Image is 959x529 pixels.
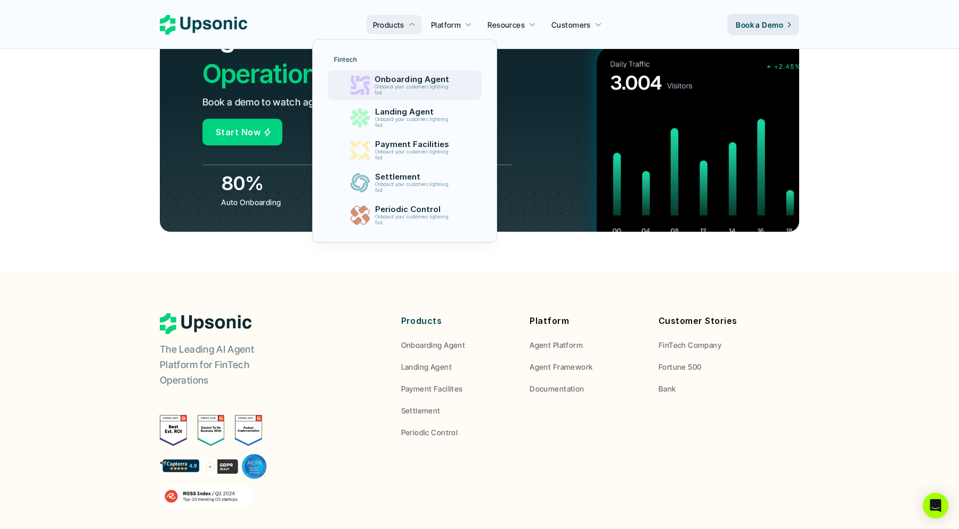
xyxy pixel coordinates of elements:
p: Customer Stories [659,313,771,329]
a: Landing Agent [401,361,514,372]
p: Onboard your customers lightning fast [375,182,452,193]
p: Auto Onboarding [221,197,306,208]
p: Settlement [401,405,441,416]
p: Customers [551,19,591,30]
p: Book a demo to watch agents work in production. [202,95,420,110]
p: Agent Framework [530,361,592,372]
p: Payment Facilites [401,383,463,394]
p: Products [401,313,514,329]
p: Start Now [216,125,261,140]
p: Agent Platform [530,339,583,351]
div: Open Intercom Messenger [923,493,948,518]
p: Onboard your customers lightning fast [375,84,452,96]
p: Periodic Control [401,427,458,438]
a: Onboarding AgentOnboard your customers lightning fast [327,70,481,100]
p: Settlement [375,172,453,182]
p: Platform [530,313,643,329]
p: Onboarding Agent [401,339,466,351]
a: Onboarding Agent [401,339,514,351]
p: Platform [431,19,461,30]
p: Payment Facilities [375,140,453,149]
p: Onboarding Agent [375,75,453,84]
p: Resources [487,19,525,30]
a: Payment Facilites [401,383,514,394]
p: Landing Agent [375,107,453,117]
a: Documentation [530,383,643,394]
a: Book a Demo [727,14,799,35]
p: The Leading AI Agent Platform for FinTech Operations [160,342,293,388]
p: Documentation [530,383,584,394]
a: Products [367,15,422,34]
p: Book a Demo [736,19,783,30]
h3: 80% [221,170,308,197]
p: Bank [659,383,676,394]
p: Onboard your customers lightning fast [375,214,452,226]
p: Periodic Control [375,205,453,214]
p: Onboard your customers lightning fast [375,149,452,161]
p: Fintech [334,56,357,63]
p: Fortune 500 [659,361,702,372]
a: Landing AgentOnboard your customers lightning fast [328,103,482,133]
p: Onboard your customers lightning fast [375,117,452,128]
p: Landing Agent [401,361,452,372]
p: FinTech Company [659,339,721,351]
p: Products [373,19,404,30]
a: Payment FacilitiesOnboard your customers lightning fast [328,135,482,165]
